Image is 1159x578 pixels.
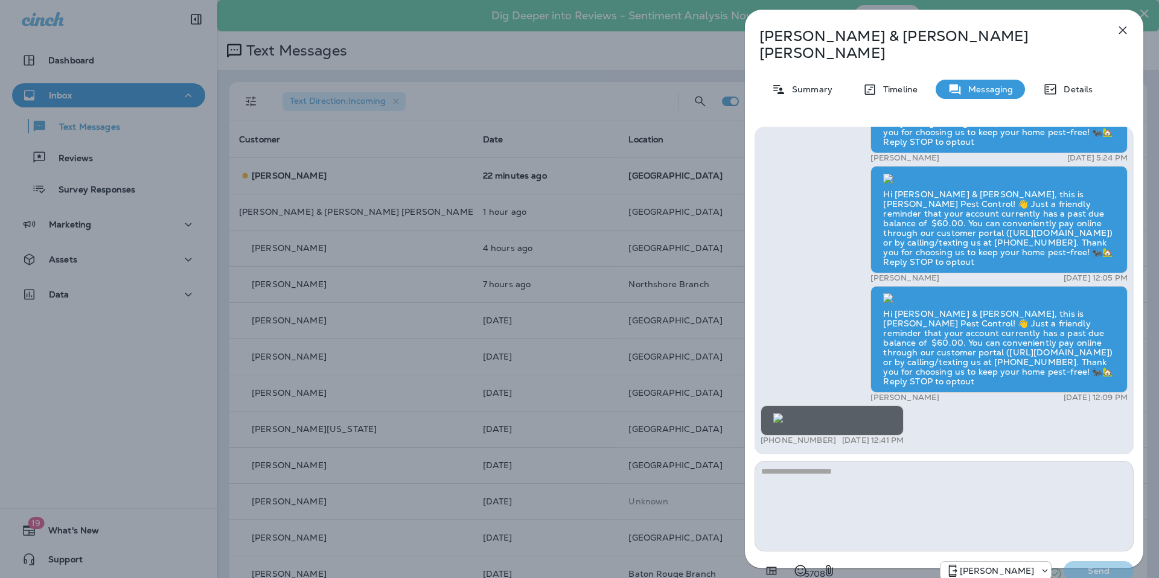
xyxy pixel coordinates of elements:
p: [DATE] 12:41 PM [842,436,904,445]
p: Messaging [962,84,1013,94]
p: Details [1058,84,1093,94]
p: [PERSON_NAME] [960,566,1035,576]
div: +1 (504) 576-9603 [940,564,1052,578]
p: [DATE] 12:05 PM [1064,273,1128,283]
div: Hi [PERSON_NAME] & [PERSON_NAME], this is [PERSON_NAME] Pest Control! 👋 Just a friendly reminder ... [870,286,1128,393]
p: Summary [786,84,832,94]
p: [DATE] 12:09 PM [1064,393,1128,402]
img: twilio-download [883,174,893,183]
p: [PERSON_NAME] [870,153,939,163]
p: [PERSON_NAME] [870,273,939,283]
div: Hi [PERSON_NAME] & [PERSON_NAME], this is [PERSON_NAME] Pest Control! 👋 Just a friendly reminder ... [870,166,1128,273]
p: [PERSON_NAME] [870,393,939,402]
p: [PERSON_NAME] & [PERSON_NAME] [PERSON_NAME] [759,28,1089,62]
img: twilio-download [773,413,783,423]
p: [PHONE_NUMBER] [761,436,836,445]
img: twilio-download [883,293,893,303]
p: [DATE] 5:24 PM [1067,153,1128,163]
p: Timeline [877,84,918,94]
